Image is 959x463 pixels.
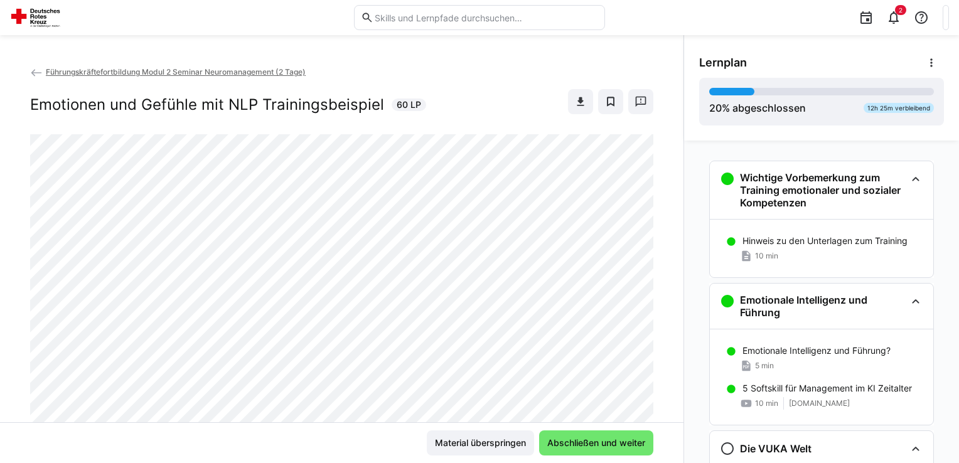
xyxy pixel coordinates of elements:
p: 5 Softskill für Management im KI Zeitalter [742,382,912,395]
h2: Emotionen und Gefühle mit NLP Trainingsbeispiel [30,95,384,114]
span: Lernplan [699,56,747,70]
div: % abgeschlossen [709,100,806,115]
span: 2 [899,6,903,14]
span: Material überspringen [433,437,528,449]
span: 20 [709,102,722,114]
a: Führungskräftefortbildung Modul 2 Seminar Neuromanagement (2 Tage) [30,67,306,77]
h3: Emotionale Intelligenz und Führung [740,294,906,319]
span: Abschließen und weiter [545,437,647,449]
p: Hinweis zu den Unterlagen zum Training [742,235,908,247]
button: Abschließen und weiter [539,430,653,455]
span: Führungskräftefortbildung Modul 2 Seminar Neuromanagement (2 Tage) [46,67,306,77]
input: Skills und Lernpfade durchsuchen… [373,12,598,23]
span: 60 LP [397,98,421,111]
p: Emotionale Intelligenz und Führung? [742,344,891,357]
span: [DOMAIN_NAME] [789,398,850,408]
span: 10 min [755,398,778,408]
h3: Die VUKA Welt [740,442,812,455]
button: Material überspringen [427,430,534,455]
div: 12h 25m verbleibend [864,103,934,113]
span: 10 min [755,251,778,261]
span: 5 min [755,361,774,371]
h3: Wichtige Vorbemerkung zum Training emotionaler und sozialer Kompetenzen [740,171,906,209]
